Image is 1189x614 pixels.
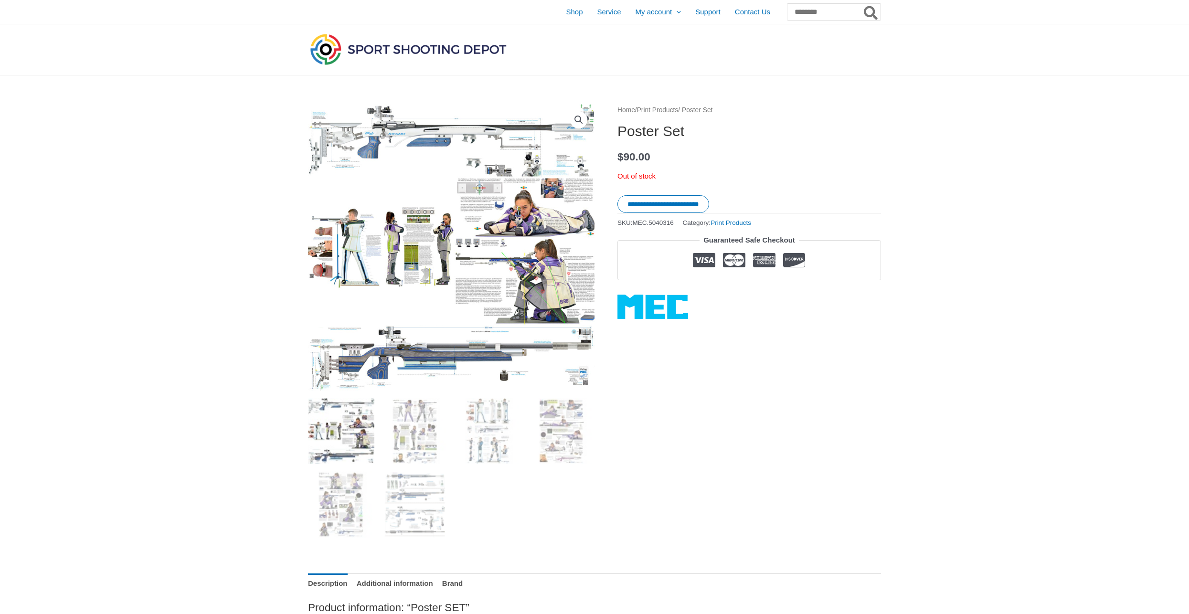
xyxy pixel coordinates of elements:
[382,398,448,464] img: Poster - Ivana Maksimovic standing position
[382,471,448,538] img: Poster - ISSF Rifle Measurements
[617,104,881,116] nav: Breadcrumb
[308,573,348,594] a: Description
[308,471,374,538] img: Poster - Ivana Maksimovic kneeling position
[617,217,674,229] span: SKU:
[308,32,509,67] img: Sport Shooting Depot
[617,106,635,114] a: Home
[617,151,650,163] bdi: 90.00
[637,106,679,114] a: Print Products
[711,219,751,226] a: Print Products
[570,111,587,128] a: View full-screen image gallery
[442,573,463,594] a: Brand
[862,4,881,20] button: Search
[308,104,594,391] img: Poster Set
[528,398,594,464] img: Poster - Ivana Maksimovic prone position
[617,123,881,140] h1: Poster Set
[683,217,751,229] span: Category:
[633,219,674,226] span: MEC.5040316
[617,295,688,319] a: MEC
[617,169,881,183] p: Out of stock
[308,398,374,464] img: Poster Set
[700,233,799,247] legend: Guaranteed Safe Checkout
[455,398,521,464] img: Poster - Istvan Peni standing position
[617,151,624,163] span: $
[357,573,433,594] a: Additional information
